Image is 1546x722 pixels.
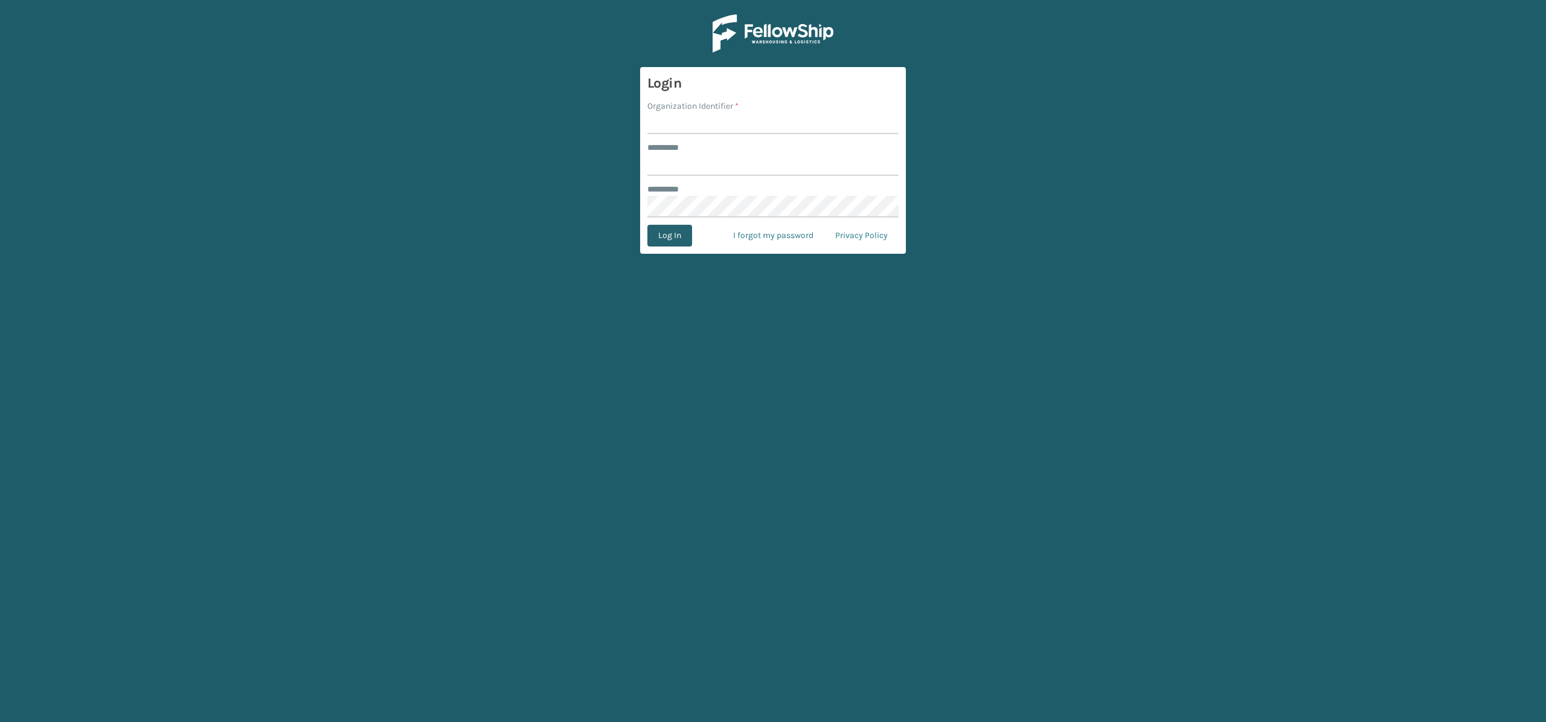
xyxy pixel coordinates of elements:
label: Organization Identifier [647,100,739,112]
a: Privacy Policy [824,225,899,247]
img: Logo [713,15,833,53]
h3: Login [647,74,899,92]
a: I forgot my password [722,225,824,247]
button: Log In [647,225,692,247]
